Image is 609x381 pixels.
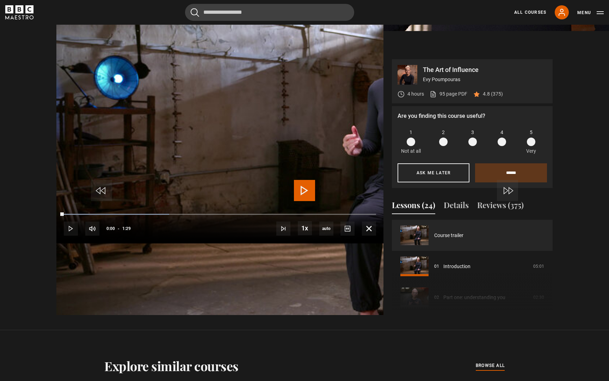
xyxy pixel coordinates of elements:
[577,9,604,16] button: Toggle navigation
[500,129,503,136] span: 4
[410,129,412,136] span: 1
[430,90,467,98] a: 95 page PDF
[423,76,547,83] p: Evy Poumpouras
[298,221,312,235] button: Playback Rate
[5,5,33,19] svg: BBC Maestro
[191,8,199,17] button: Submit the search query
[407,90,424,98] p: 4 hours
[64,214,376,215] div: Progress Bar
[122,222,131,235] span: 1:29
[444,199,469,214] button: Details
[56,59,383,243] video-js: Video Player
[476,362,505,370] a: browse all
[401,147,421,155] p: Not at all
[392,199,435,214] button: Lessons (24)
[276,222,290,236] button: Next Lesson
[319,222,333,236] div: Current quality: 1080p
[118,226,119,231] span: -
[398,112,547,120] p: Are you finding this course useful?
[185,4,354,21] input: Search
[514,9,546,16] a: All Courses
[319,222,333,236] span: auto
[362,222,376,236] button: Fullscreen
[443,263,470,270] a: Introduction
[434,232,463,239] a: Course trailer
[106,222,115,235] span: 0:00
[471,129,474,136] span: 3
[104,358,239,373] h2: Explore similar courses
[398,163,469,182] button: Ask me later
[340,222,355,236] button: Captions
[423,67,547,73] p: The Art of Influence
[64,222,78,236] button: Play
[85,222,99,236] button: Mute
[483,90,503,98] p: 4.8 (375)
[524,147,538,155] p: Very
[530,129,533,136] span: 5
[442,129,445,136] span: 2
[477,199,524,214] button: Reviews (375)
